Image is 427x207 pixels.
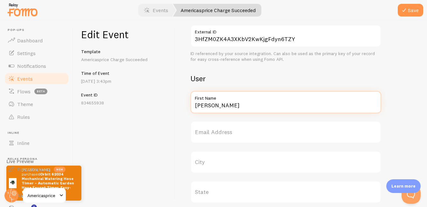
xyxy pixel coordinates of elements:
a: Flows beta [4,85,69,98]
label: External ID [190,25,381,36]
a: Relay Persona new [4,163,69,176]
h2: User [190,74,381,83]
label: First Name [190,91,381,102]
span: beta [34,89,47,94]
span: Pop-ups [8,28,69,32]
a: Settings [4,47,69,60]
p: Learn more [391,183,416,189]
p: 834655938 [81,100,167,106]
a: Dashboard [4,34,69,47]
label: Email Address [190,121,381,143]
a: Americasprice [23,188,66,203]
span: Relay Persona [17,166,50,173]
h5: Time of Event [81,70,167,76]
div: Learn more [386,179,421,193]
span: Events [17,75,33,82]
h5: Event ID [81,92,167,98]
label: City [190,151,381,173]
span: Notifications [17,63,46,69]
h1: Edit Event [81,28,167,41]
span: new [54,167,65,172]
p: [DATE] 3:43pm [81,78,167,84]
a: Inline [4,137,69,149]
span: Inline [17,140,30,146]
span: Flows [17,88,31,95]
div: ID referenced by your source integration. Can also be used as the primary key of your record for ... [190,51,381,62]
h5: Template [81,49,167,54]
span: Settings [17,50,36,56]
span: Inline [8,131,69,135]
img: fomo-relay-logo-orange.svg [7,2,38,18]
a: Theme [4,98,69,111]
a: Notifications [4,60,69,72]
span: Rules [17,114,30,120]
span: Dashboard [17,37,43,44]
label: State [190,181,381,203]
a: Rules [4,111,69,123]
span: Relay Persona [8,157,69,161]
span: Theme [17,101,33,107]
a: Events [4,72,69,85]
span: Americasprice [27,192,58,199]
iframe: Help Scout Beacon - Open [402,185,421,204]
p: Americasprice Charge Succeeded [81,56,167,63]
